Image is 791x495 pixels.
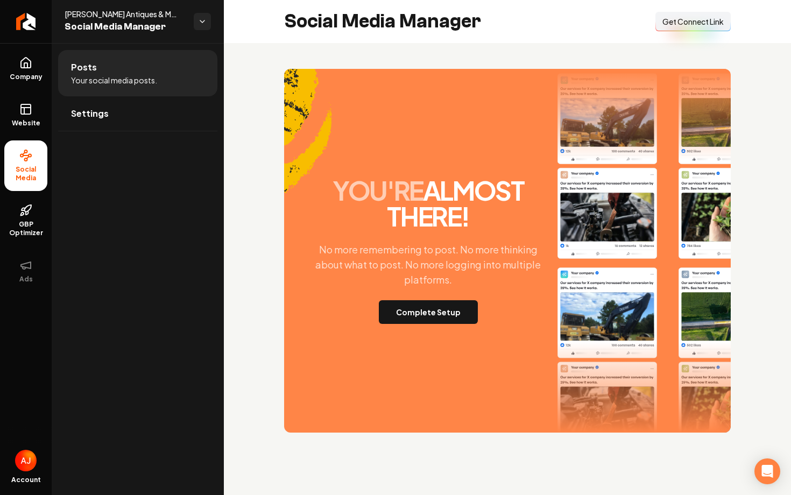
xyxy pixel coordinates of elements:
span: [PERSON_NAME] Antiques & More [65,9,185,19]
button: Open user button [15,450,37,471]
img: Post One [557,267,657,452]
img: Post Two [679,74,778,259]
img: Austin Jellison [15,450,37,471]
a: Settings [58,96,217,131]
img: Accent [284,69,332,224]
div: Open Intercom Messenger [754,458,780,484]
span: you're [333,174,423,207]
p: No more remembering to post. No more thinking about what to post. No more logging into multiple p... [303,242,553,287]
span: Social Media [4,165,47,182]
img: Post One [557,73,657,258]
button: Get Connect Link [655,12,731,31]
span: Get Connect Link [662,16,724,27]
span: GBP Optimizer [4,220,47,237]
span: Account [11,476,41,484]
img: Post Two [679,268,778,454]
h2: Social Media Manager [284,11,481,32]
h2: almost there! [303,178,553,229]
span: Your social media posts. [71,75,157,86]
button: Ads [4,250,47,292]
span: Company [5,73,47,81]
a: Company [4,48,47,90]
a: GBP Optimizer [4,195,47,246]
span: Website [8,119,45,128]
button: Complete Setup [379,300,478,324]
span: Settings [71,107,109,120]
span: Ads [15,275,37,284]
a: Website [4,94,47,136]
img: Rebolt Logo [16,13,36,30]
span: Social Media Manager [65,19,185,34]
span: Posts [71,61,97,74]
